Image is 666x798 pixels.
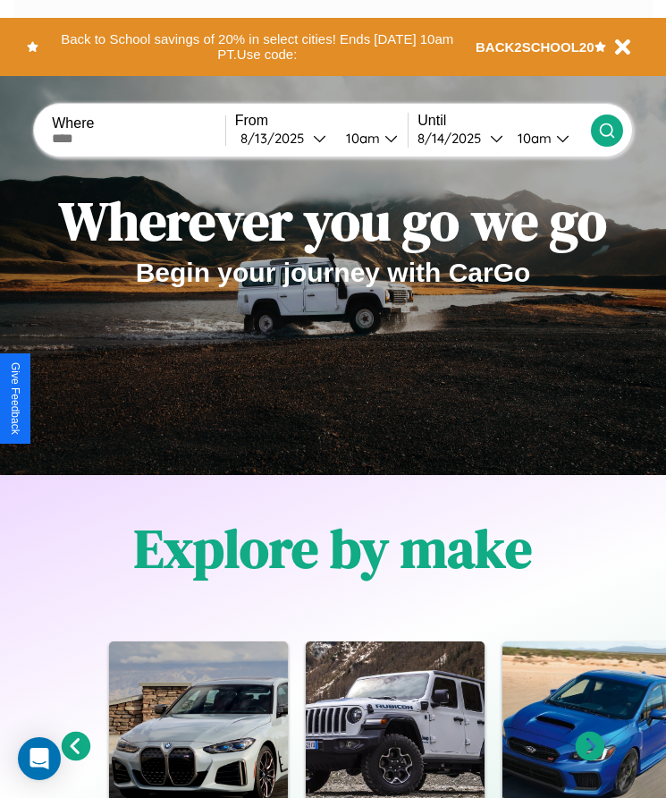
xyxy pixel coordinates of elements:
[417,130,490,147] div: 8 / 14 / 2025
[476,39,594,55] b: BACK2SCHOOL20
[134,512,532,585] h1: Explore by make
[337,130,384,147] div: 10am
[240,130,313,147] div: 8 / 13 / 2025
[417,113,591,129] label: Until
[235,113,409,129] label: From
[332,129,409,148] button: 10am
[235,129,332,148] button: 8/13/2025
[18,737,61,780] div: Open Intercom Messenger
[52,115,225,132] label: Where
[509,130,556,147] div: 10am
[503,129,591,148] button: 10am
[9,362,21,435] div: Give Feedback
[38,27,476,67] button: Back to School savings of 20% in select cities! Ends [DATE] 10am PT.Use code:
